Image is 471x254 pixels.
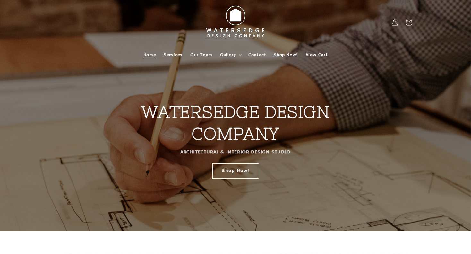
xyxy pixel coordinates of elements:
a: Shop Now! [270,48,302,62]
span: Shop Now! [274,52,298,58]
img: Watersedge Design Co [200,3,271,42]
strong: ARCHITECTURAL & INTERIOR DESIGN STUDIO [180,149,291,155]
span: Our Team [190,52,212,58]
summary: Gallery [216,48,244,62]
span: View Cart [306,52,328,58]
a: Services [160,48,186,62]
a: Home [140,48,160,62]
span: Contact [248,52,266,58]
a: View Cart [302,48,331,62]
span: Home [143,52,156,58]
span: Services [164,52,183,58]
span: Gallery [220,52,236,58]
a: Shop Now! [212,163,259,178]
a: Our Team [186,48,216,62]
strong: WATERSEDGE DESIGN COMPANY [141,102,330,143]
a: Contact [244,48,270,62]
